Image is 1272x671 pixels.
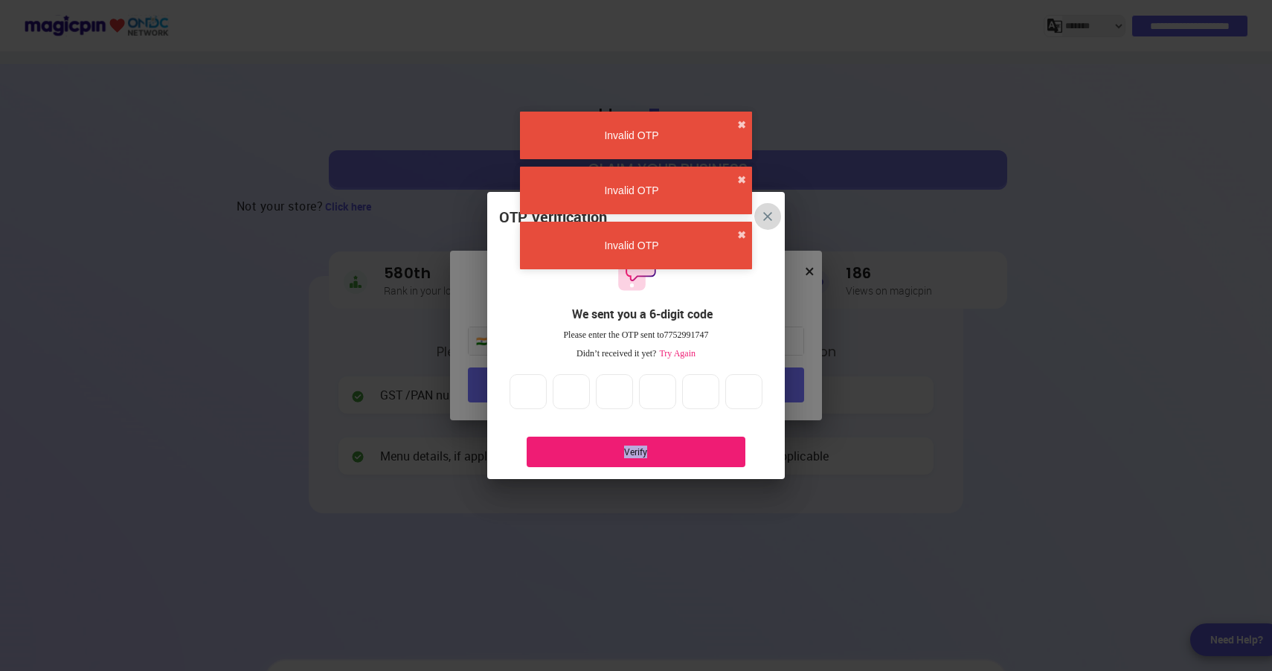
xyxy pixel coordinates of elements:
[526,238,737,253] div: Invalid OTP
[549,446,723,458] div: Verify
[499,207,607,228] div: OTP Verification
[737,118,746,132] button: close
[499,347,773,360] div: Didn’t received it yet?
[737,173,746,187] button: close
[656,348,696,359] span: Try Again
[499,329,773,341] div: Please enter the OTP sent to 7752991747
[754,203,781,230] button: close
[737,228,746,243] button: close
[511,306,773,323] div: We sent you a 6-digit code
[526,183,737,198] div: Invalid OTP
[526,128,737,143] div: Invalid OTP
[763,212,772,221] img: 8zTxi7IzMsfkYqyYgBgfvSHvmzQA9juT1O3mhMgBDT8p5s20zMZ2JbefE1IEBlkXHwa7wAFxGwdILBLhkAAAAASUVORK5CYII=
